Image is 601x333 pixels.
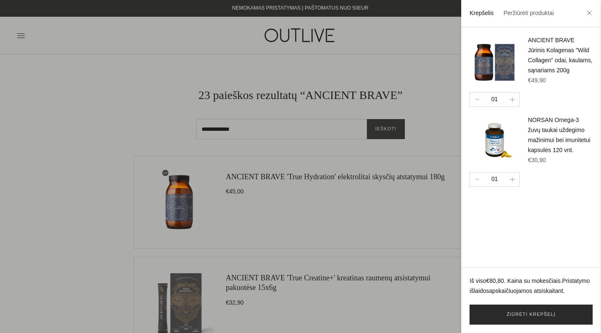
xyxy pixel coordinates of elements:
a: Peržiūrėti produktai [503,10,554,16]
span: €30,90 [528,157,546,163]
img: NORSAN-Omega-3-Capsules-outlive_1_200x.png [470,115,520,165]
span: €49,90 [528,77,546,84]
div: 01 [488,175,501,184]
a: Žiūrėti krepšelį [470,305,593,325]
div: 01 [488,95,501,104]
span: €80,80 [486,277,504,284]
img: JurinisKolagenas_1_200x.png [470,36,520,86]
a: NORSAN Omega-3 žuvų taukai uždegimo mažinimui bei imunitetui kapsulės 120 vnt. [528,117,590,153]
a: Krepšelis [470,10,494,16]
p: Iš viso . Kaina su mokesčiais. apskaičiuojamos atsiskaitant. [470,276,593,296]
a: ANCIENT BRAVE Jūrinis Kolagenas "Wild Collagen" odai, kaulams, sąnariams 200g [528,37,592,74]
a: Pristatymo išlaidos [470,277,590,294]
